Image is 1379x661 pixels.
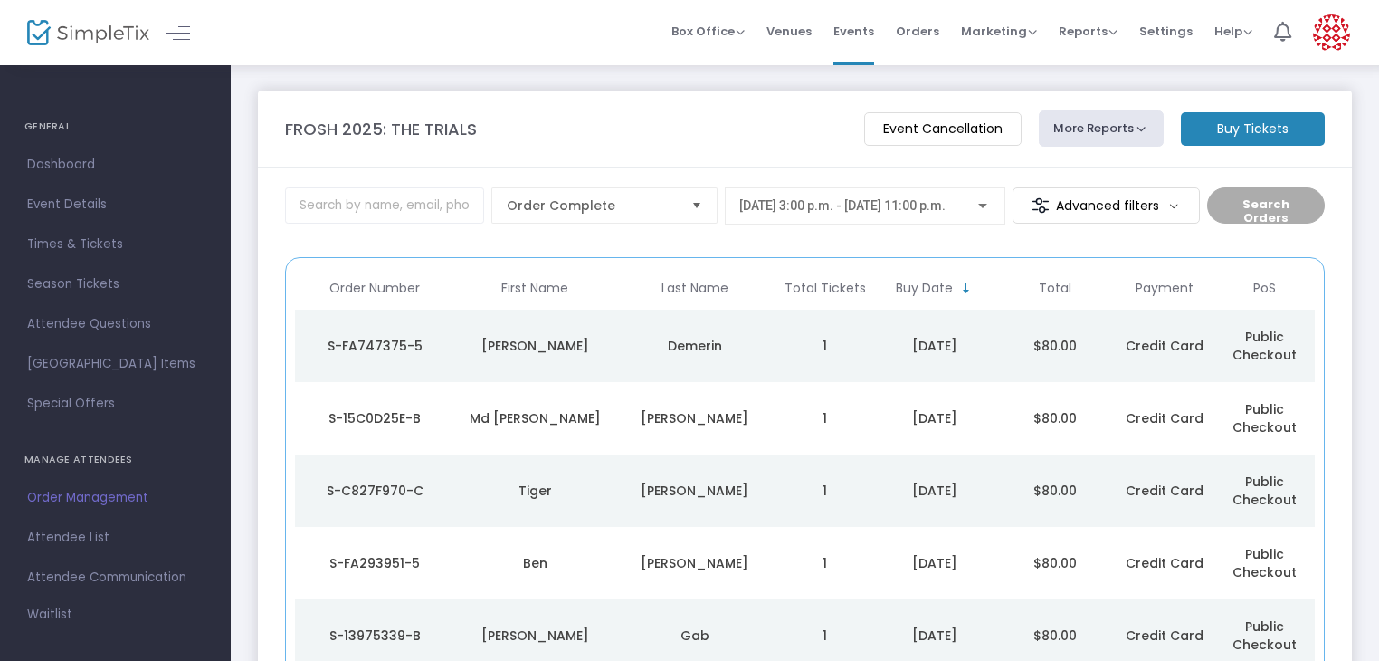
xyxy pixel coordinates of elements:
[27,233,204,256] span: Times & Tickets
[1013,187,1200,224] m-button: Advanced filters
[27,273,204,296] span: Season Tickets
[671,23,745,40] span: Box Office
[27,606,72,624] span: Waitlist
[833,8,874,54] span: Events
[460,554,611,572] div: Ben
[959,282,974,296] span: Sortable
[460,627,611,645] div: Zamira
[300,554,451,572] div: S-FA293951-5
[684,188,709,223] button: Select
[507,196,677,215] span: Order Complete
[1232,400,1297,436] span: Public Checkout
[1032,196,1050,215] img: filter
[620,409,771,427] div: Rahman
[1039,110,1164,147] button: More Reports
[27,352,204,376] span: [GEOGRAPHIC_DATA] Items
[994,382,1115,455] td: $80.00
[300,337,451,355] div: S-FA747375-5
[775,527,874,599] td: 1
[24,442,206,478] h4: MANAGE ATTENDEES
[1232,473,1297,509] span: Public Checkout
[994,455,1115,527] td: $80.00
[620,337,771,355] div: Demerin
[1139,8,1193,54] span: Settings
[300,627,451,645] div: S-13975339-B
[961,23,1037,40] span: Marketing
[501,281,568,296] span: First Name
[896,8,939,54] span: Orders
[880,482,991,500] div: 2025-08-25
[739,198,946,213] span: [DATE] 3:00 p.m. - [DATE] 11:00 p.m.
[766,8,812,54] span: Venues
[880,409,991,427] div: 2025-08-25
[994,527,1115,599] td: $80.00
[27,312,204,336] span: Attendee Questions
[1126,482,1203,500] span: Credit Card
[880,627,991,645] div: 2025-08-24
[285,117,477,141] m-panel-title: FROSH 2025: THE TRIALS
[661,281,728,296] span: Last Name
[1126,627,1203,645] span: Credit Card
[620,627,771,645] div: Gab
[775,455,874,527] td: 1
[329,281,420,296] span: Order Number
[285,187,484,224] input: Search by name, email, phone, order number, ip address, or last 4 digits of card
[1232,328,1297,364] span: Public Checkout
[1126,409,1203,427] span: Credit Card
[1039,281,1071,296] span: Total
[27,566,204,589] span: Attendee Communication
[27,526,204,550] span: Attendee List
[896,281,953,296] span: Buy Date
[460,482,611,500] div: Tiger
[1214,23,1252,40] span: Help
[994,310,1115,382] td: $80.00
[620,482,771,500] div: Shishido
[620,554,771,572] div: Goncalves
[300,482,451,500] div: S-C827F970-C
[1136,281,1194,296] span: Payment
[24,109,206,145] h4: GENERAL
[1181,112,1325,146] m-button: Buy Tickets
[27,392,204,416] span: Special Offers
[775,310,874,382] td: 1
[27,153,204,177] span: Dashboard
[1059,23,1117,40] span: Reports
[864,112,1022,146] m-button: Event Cancellation
[460,409,611,427] div: Md Washiqur
[1232,618,1297,654] span: Public Checkout
[460,337,611,355] div: Gabriel
[880,554,991,572] div: 2025-08-24
[1253,281,1276,296] span: PoS
[880,337,991,355] div: 2025-08-25
[775,267,874,310] th: Total Tickets
[1126,554,1203,572] span: Credit Card
[300,409,451,427] div: S-15C0D25E-B
[1232,545,1297,581] span: Public Checkout
[27,193,204,216] span: Event Details
[775,382,874,455] td: 1
[1126,337,1203,355] span: Credit Card
[27,486,204,510] span: Order Management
